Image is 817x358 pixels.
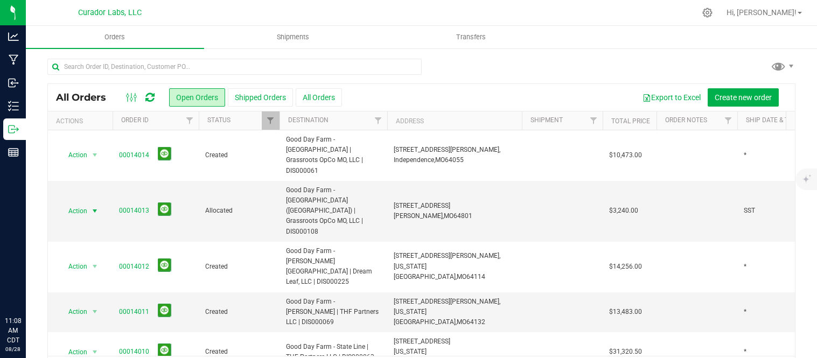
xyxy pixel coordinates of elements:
[387,111,522,130] th: Address
[119,262,149,272] a: 00014012
[609,206,638,216] span: $3,240.00
[88,304,102,319] span: select
[8,54,19,65] inline-svg: Manufacturing
[228,88,293,107] button: Shipped Orders
[59,304,88,319] span: Action
[585,111,603,130] a: Filter
[394,156,435,164] span: Independence,
[394,252,500,259] span: [STREET_ADDRESS][PERSON_NAME],
[442,32,500,42] span: Transfers
[59,203,88,219] span: Action
[715,93,772,102] span: Create new order
[47,59,422,75] input: Search Order ID, Destination, Customer PO...
[435,156,445,164] span: MO
[444,212,453,220] span: MO
[119,347,149,357] a: 00014010
[744,206,755,216] span: SST
[119,307,149,317] a: 00014011
[445,156,464,164] span: 64055
[5,316,21,345] p: 11:08 AM CDT
[59,259,88,274] span: Action
[169,88,225,107] button: Open Orders
[457,273,466,280] span: MO
[205,307,273,317] span: Created
[8,31,19,42] inline-svg: Analytics
[720,111,737,130] a: Filter
[8,101,19,111] inline-svg: Inventory
[59,148,88,163] span: Action
[119,150,149,160] a: 00014014
[11,272,43,304] iframe: Resource center
[56,92,117,103] span: All Orders
[78,8,142,17] span: Curador Labs, LLC
[205,206,273,216] span: Allocated
[394,146,500,153] span: [STREET_ADDRESS][PERSON_NAME],
[609,307,642,317] span: $13,483.00
[457,318,466,326] span: MO
[8,78,19,88] inline-svg: Inbound
[286,297,381,328] span: Good Day Farm - [PERSON_NAME] | THF Partners LLC | DIS000069
[181,111,199,130] a: Filter
[262,111,280,130] a: Filter
[286,135,381,176] span: Good Day Farm - [GEOGRAPHIC_DATA] | Grassroots OpCo MO, LLC | DIS000061
[8,124,19,135] inline-svg: Outbound
[394,202,450,209] span: [STREET_ADDRESS]
[204,26,382,48] a: Shipments
[466,273,485,280] span: 64114
[26,26,204,48] a: Orders
[121,116,149,124] a: Order ID
[119,206,149,216] a: 00014013
[382,26,560,48] a: Transfers
[394,263,457,280] span: [US_STATE][GEOGRAPHIC_DATA],
[88,259,102,274] span: select
[369,111,387,130] a: Filter
[286,185,381,237] span: Good Day Farm - [GEOGRAPHIC_DATA] ([GEOGRAPHIC_DATA]) | Grassroots OpCo MO, LLC | DIS000108
[286,246,381,287] span: Good Day Farm - [PERSON_NAME][GEOGRAPHIC_DATA] | Dream Leaf, LLC | DIS000225
[88,203,102,219] span: select
[205,262,273,272] span: Created
[609,347,642,357] span: $31,320.50
[296,88,342,107] button: All Orders
[665,116,707,124] a: Order Notes
[5,345,21,353] p: 08/28
[8,147,19,158] inline-svg: Reports
[453,212,472,220] span: 64801
[394,298,500,305] span: [STREET_ADDRESS][PERSON_NAME],
[609,150,642,160] span: $10,473.00
[205,150,273,160] span: Created
[88,148,102,163] span: select
[609,262,642,272] span: $14,256.00
[727,8,797,17] span: Hi, [PERSON_NAME]!
[32,270,45,283] iframe: Resource center unread badge
[466,318,485,326] span: 64132
[394,338,450,345] span: [STREET_ADDRESS]
[262,32,324,42] span: Shipments
[205,347,273,357] span: Created
[90,32,139,42] span: Orders
[530,116,563,124] a: Shipment
[708,88,779,107] button: Create new order
[394,308,457,326] span: [US_STATE][GEOGRAPHIC_DATA],
[207,116,231,124] a: Status
[701,8,714,18] div: Manage settings
[56,117,108,125] div: Actions
[636,88,708,107] button: Export to Excel
[288,116,329,124] a: Destination
[394,212,444,220] span: [PERSON_NAME],
[611,117,650,125] a: Total Price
